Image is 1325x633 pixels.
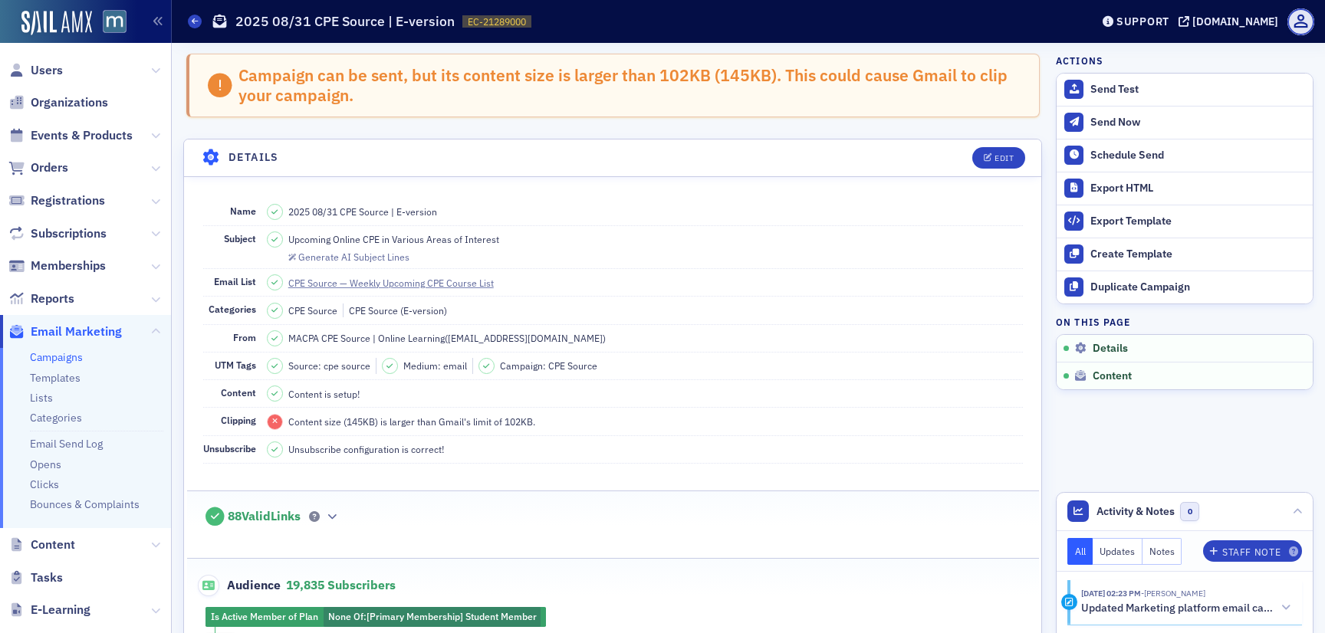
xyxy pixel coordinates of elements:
[1090,280,1305,294] div: Duplicate Campaign
[1057,271,1313,303] button: Duplicate Campaign
[298,253,409,261] div: Generate AI Subject Lines
[1067,538,1093,565] button: All
[288,359,370,372] span: Source: cpe source
[1143,538,1182,565] button: Notes
[30,477,59,491] a: Clicks
[1081,602,1275,615] h5: Updated Marketing platform email campaign: 2025 08/31 CPE Source | E-version
[31,569,63,586] span: Tasks
[288,387,360,401] span: Content is setup!
[288,205,437,218] span: 2025 08/31 CPE Source | E-version
[1057,106,1313,139] button: Send Now
[228,509,301,524] span: 88 Valid Links
[1057,139,1313,172] button: Schedule Send
[1179,16,1284,27] button: [DOMAIN_NAME]
[1090,149,1305,162] div: Schedule Send
[30,437,103,451] a: Email Send Log
[30,458,61,471] a: Opens
[1057,205,1313,238] a: Export Template
[31,536,75,553] span: Content
[31,257,106,274] span: Memberships
[1096,503,1175,520] span: Activity & Notes
[230,205,256,217] span: Name
[214,275,256,287] span: Email List
[21,11,92,35] img: SailAMX
[8,192,105,209] a: Registrations
[468,15,526,28] span: EC-21289000
[229,149,279,166] h4: Details
[8,257,106,274] a: Memberships
[1081,588,1141,599] time: 8/29/2025 02:23 PM
[1116,15,1169,28] div: Support
[8,225,107,242] a: Subscriptions
[343,303,447,317] div: CPE Source (E-version)
[209,303,256,315] span: Categories
[288,232,499,246] span: Upcoming Online CPE in Various Areas of Interest
[286,577,396,592] span: 19,835 Subscribers
[8,94,108,111] a: Organizations
[1090,248,1305,261] div: Create Template
[31,290,74,307] span: Reports
[31,602,90,618] span: E-Learning
[31,159,68,176] span: Orders
[8,602,90,618] a: E-Learning
[1090,215,1305,228] div: Export Template
[1090,116,1305,130] div: Send Now
[1057,238,1313,271] a: Create Template
[8,159,68,176] a: Orders
[31,225,107,242] span: Subscriptions
[1180,502,1199,521] span: 0
[31,127,133,144] span: Events & Products
[1141,588,1205,599] span: Lauren Standiford
[30,371,81,385] a: Templates
[92,10,127,36] a: View Homepage
[1090,182,1305,195] div: Export HTML
[1093,369,1132,383] span: Content
[238,65,1023,106] div: Campaign can be sent, but its content size is larger than 102KB ( 145 KB). This could cause Gmail...
[1287,8,1314,35] span: Profile
[995,154,1014,162] div: Edit
[403,359,467,372] span: Medium: email
[1056,315,1313,329] h4: On this page
[288,303,337,317] div: CPE Source
[30,497,140,511] a: Bounces & Complaints
[8,127,133,144] a: Events & Products
[8,290,74,307] a: Reports
[972,147,1025,169] button: Edit
[8,62,63,79] a: Users
[1081,600,1291,616] button: Updated Marketing platform email campaign: 2025 08/31 CPE Source | E-version
[31,192,105,209] span: Registrations
[8,536,75,553] a: Content
[31,94,108,111] span: Organizations
[31,62,63,79] span: Users
[235,12,455,31] h1: 2025 08/31 CPE Source | E-version
[198,575,281,596] span: Audience
[30,391,53,405] a: Lists
[215,359,256,371] span: UTM Tags
[1057,172,1313,205] a: Export HTML
[1057,74,1313,106] button: Send Test
[288,276,508,290] a: CPE Source — Weekly Upcoming CPE Course List
[288,442,444,456] span: Unsubscribe configuration is correct!
[1203,540,1302,562] button: Staff Note
[8,323,122,340] a: Email Marketing
[224,232,256,244] span: Subject
[221,386,256,398] span: Content
[233,331,256,343] span: From
[30,411,82,425] a: Categories
[1093,342,1128,356] span: Details
[288,331,606,345] span: MACPA CPE Source | Online Learning ( [EMAIL_ADDRESS][DOMAIN_NAME] )
[288,415,535,428] span: Content size (145KB) is larger than Gmail's limit of 102KB.
[500,359,597,372] span: Campaign: CPE Source
[1222,548,1281,556] div: Staff Note
[288,249,409,263] button: Generate AI Subject Lines
[1061,594,1077,610] div: Activity
[1093,538,1143,565] button: Updates
[1192,15,1278,28] div: [DOMAIN_NAME]
[31,323,122,340] span: Email Marketing
[1090,83,1305,97] div: Send Test
[203,442,256,454] span: Unsubscribe
[30,350,83,364] a: Campaigns
[221,414,256,426] span: Clipping
[1056,54,1103,67] h4: Actions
